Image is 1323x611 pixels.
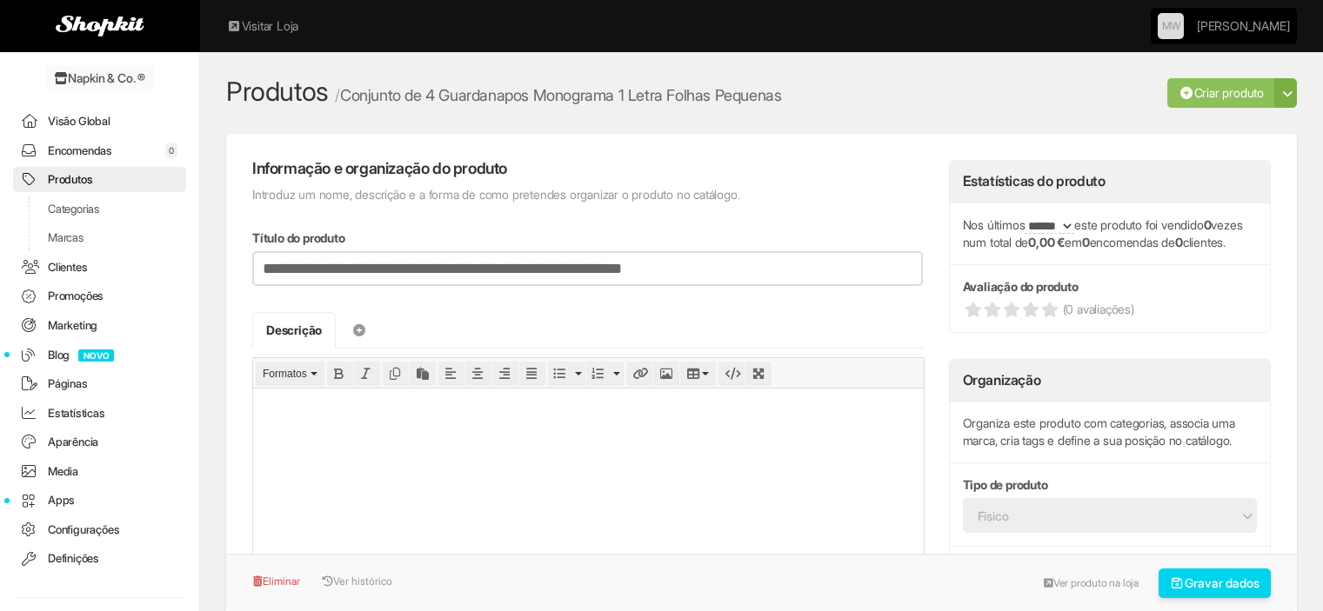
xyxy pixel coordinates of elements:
div: Insert/edit image [653,362,679,386]
a: Criar produto [1167,78,1275,108]
div: Table [680,362,717,386]
strong: 0,00 € [1028,235,1065,249]
a: Definições [13,546,186,571]
a: Marcas [13,225,186,250]
a: Descrição [252,312,336,349]
a: Configurações [13,517,186,542]
strong: 0 [1082,235,1090,249]
div: Paste [410,362,436,386]
a: Produtos [13,167,186,192]
a: Páginas [13,371,186,396]
img: Shopkit [56,16,144,37]
p: Organiza este produto com categorias, associa uma marca, cria tags e define a sua posição no catá... [963,415,1257,449]
small: Conjunto de 4 Guardanapos Monograma 1 Letra Folhas Pequenas [335,86,781,104]
a: Clientes [13,255,186,280]
span: NOVO [78,349,114,362]
h3: Organização [963,373,1041,389]
label: Avaliação do produto [963,278,1079,296]
span: / [335,86,340,104]
div: Justify [519,362,545,386]
div: Numbered list [586,362,624,386]
div: Bold [327,362,353,386]
a: Ver produto na loja [1034,570,1148,596]
div: Align right [492,362,518,386]
p: Nos últimos este produto foi vendido vezes num total de em encomendas de clientes. [963,216,1257,251]
a: Visão Global [13,109,186,134]
div: Copy [383,362,409,386]
div: Fullscreen [745,362,772,386]
div: Align left [438,362,464,386]
a: Encomendas0 [13,138,186,163]
a: Apps [13,488,186,513]
a: Produtos [226,76,329,107]
h3: Estatísticas do produto [963,174,1106,189]
label: Título do produto [252,229,345,247]
a: (0 avaliações) [963,300,1257,319]
span: Formatos [263,368,307,380]
a: Media [13,459,186,484]
a: MW [1158,13,1184,39]
span: (0 avaliações) [1063,301,1134,318]
a: Aparência [13,429,186,455]
strong: 0 [1204,217,1212,232]
a: Marketing [13,313,186,338]
a: Visitar Loja [226,17,298,35]
div: Source code [718,362,745,386]
i: Adicionar separador [351,324,367,336]
a: [PERSON_NAME] [1197,9,1289,43]
button: Ver histórico [313,568,393,594]
button: Eliminar [252,568,310,594]
a: Estatísticas [13,401,186,426]
span: Físico [978,500,1219,533]
div: Insert/edit link [626,362,652,386]
div: Italic [354,362,380,386]
a: Categorias [13,196,186,222]
h4: Informação e organização do produto [252,160,923,177]
label: Tipo de produto [963,476,1048,494]
p: Introduz um nome, descrição e a forma de como pretendes organizar o produto no catálogo. [252,186,923,203]
a: Promoções [13,283,186,309]
strong: 0 [1175,235,1183,249]
a: Napkin & Co. ® [45,65,154,91]
button: Gravar dados [1159,568,1272,598]
div: Align center [465,362,491,386]
span: 0 [165,143,177,158]
a: BlogNOVO [13,342,186,368]
div: Bullet list [548,362,585,386]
